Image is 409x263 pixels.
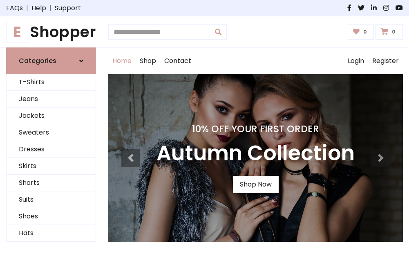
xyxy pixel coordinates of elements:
[344,48,368,74] a: Login
[19,57,56,65] h6: Categories
[7,191,96,208] a: Suits
[6,3,23,13] a: FAQs
[348,24,374,40] a: 0
[6,23,96,41] a: EShopper
[7,225,96,242] a: Hats
[361,28,369,36] span: 0
[233,176,279,193] a: Shop Now
[390,28,398,36] span: 0
[7,208,96,225] a: Shoes
[6,23,96,41] h1: Shopper
[156,141,355,166] h3: Autumn Collection
[108,48,136,74] a: Home
[23,3,31,13] span: |
[368,48,403,74] a: Register
[7,141,96,158] a: Dresses
[136,48,160,74] a: Shop
[31,3,46,13] a: Help
[46,3,55,13] span: |
[7,158,96,175] a: Skirts
[55,3,81,13] a: Support
[156,123,355,135] h4: 10% Off Your First Order
[6,47,96,74] a: Categories
[7,124,96,141] a: Sweaters
[160,48,195,74] a: Contact
[6,21,28,43] span: E
[375,24,403,40] a: 0
[7,108,96,124] a: Jackets
[7,91,96,108] a: Jeans
[7,175,96,191] a: Shorts
[7,74,96,91] a: T-Shirts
